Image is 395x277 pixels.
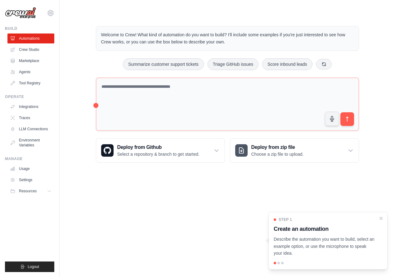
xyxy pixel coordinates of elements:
[7,186,54,196] button: Resources
[7,135,54,150] a: Environment Variables
[7,56,54,66] a: Marketplace
[379,216,384,221] button: Close walkthrough
[364,247,395,277] iframe: Chat Widget
[123,58,204,70] button: Summarize customer support tickets
[251,144,304,151] h3: Deploy from zip file
[28,264,39,269] span: Logout
[101,31,354,46] p: Welcome to Crew! What kind of automation do you want to build? I'll include some examples if you'...
[5,94,54,99] div: Operate
[251,151,304,157] p: Choose a zip file to upload.
[117,151,200,157] p: Select a repository & branch to get started.
[5,261,54,272] button: Logout
[7,102,54,112] a: Integrations
[5,26,54,31] div: Build
[208,58,258,70] button: Triage GitHub issues
[5,156,54,161] div: Manage
[7,164,54,174] a: Usage
[7,124,54,134] a: LLM Connections
[262,58,312,70] button: Score inbound leads
[7,34,54,43] a: Automations
[279,217,292,222] span: Step 1
[7,45,54,55] a: Crew Studio
[7,113,54,123] a: Traces
[274,236,375,257] p: Describe the automation you want to build, select an example option, or use the microphone to spe...
[19,189,37,194] span: Resources
[7,78,54,88] a: Tool Registry
[5,7,36,19] img: Logo
[274,225,375,233] h3: Create an automation
[7,175,54,185] a: Settings
[117,144,200,151] h3: Deploy from Github
[7,67,54,77] a: Agents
